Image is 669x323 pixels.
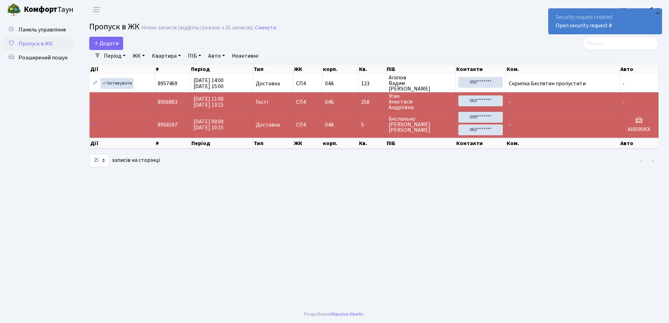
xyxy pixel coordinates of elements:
label: записів на сторінці [89,154,160,167]
span: Скрипка Беспятин пропустити [509,80,586,87]
img: logo.png [7,3,21,17]
span: - [622,98,625,106]
a: Неактивні [229,50,261,62]
span: Агапов Вадим [PERSON_NAME] [389,75,452,92]
span: 8956883 [158,98,177,106]
span: 8956597 [158,121,177,129]
a: Консьєрж б. 4. [622,6,661,14]
h5: AI0590KX [622,126,655,133]
span: Додати [94,40,119,47]
th: корп. [322,138,358,149]
th: Ком. [506,138,620,149]
th: ПІБ [386,64,456,74]
span: Доставка [256,122,280,128]
div: Розроблено . [304,310,365,318]
span: 123 [361,81,383,86]
span: 5 [361,122,383,128]
th: Кв. [358,64,386,74]
a: Авто [205,50,228,62]
th: # [155,138,191,149]
a: Open security request # [556,22,612,29]
a: Розширений пошук [3,51,73,65]
span: Гості [256,99,268,105]
span: Усик Анастасія Андріївна [389,93,452,110]
a: Massive Kinetic [331,310,364,318]
th: Тип [253,138,293,149]
span: 04А [325,80,334,87]
th: Період [190,64,253,74]
a: Скинути [255,24,276,31]
select: записів на сторінці [89,154,110,167]
a: Активувати [100,78,134,89]
th: Період [191,138,253,149]
span: Пропуск в ЖК [89,21,140,33]
th: Авто [620,64,659,74]
span: [DATE] 14:00 [DATE] 15:00 [193,77,224,90]
span: [DATE] 09:00 [DATE] 10:15 [193,118,224,131]
div: Security request created [549,9,662,34]
div: Немає записів (відфільтровано з 25 записів). [141,24,254,31]
a: ЖК [130,50,148,62]
span: - [509,98,511,106]
span: 04А [325,121,334,129]
th: Дії [90,138,155,149]
th: корп. [322,64,358,74]
th: ЖК [293,138,322,149]
a: Квартира [149,50,184,62]
span: Розширений пошук [19,54,68,62]
th: ЖК [293,64,322,74]
span: - [509,121,511,129]
b: Комфорт [24,4,57,15]
th: Дії [90,64,155,74]
a: Період [101,50,128,62]
span: 258 [361,99,383,105]
span: СП4 [296,99,319,105]
a: Панель управління [3,23,73,37]
span: Панель управління [19,26,66,34]
th: Ком. [506,64,620,74]
a: ПІБ [185,50,204,62]
span: Пропуск в ЖК [19,40,53,48]
span: СП4 [296,122,319,128]
span: Беспалько [PERSON_NAME] [PERSON_NAME] [389,116,452,133]
th: Тип [253,64,293,74]
span: Таун [24,4,73,16]
th: ПІБ [386,138,456,149]
th: Контакти [456,64,506,74]
th: # [155,64,191,74]
th: Кв. [358,138,386,149]
span: СП4 [296,81,319,86]
span: Доставка [256,81,280,86]
div: × [654,9,661,16]
a: Пропуск в ЖК [3,37,73,51]
button: Переключити навігацію [87,4,105,15]
span: 8957469 [158,80,177,87]
input: Пошук... [583,37,659,50]
span: - [622,80,625,87]
th: Контакти [456,138,506,149]
span: [DATE] 11:00 [DATE] 13:15 [193,95,224,109]
a: Додати [89,37,123,50]
th: Авто [620,138,659,149]
span: 04Б [325,98,334,106]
